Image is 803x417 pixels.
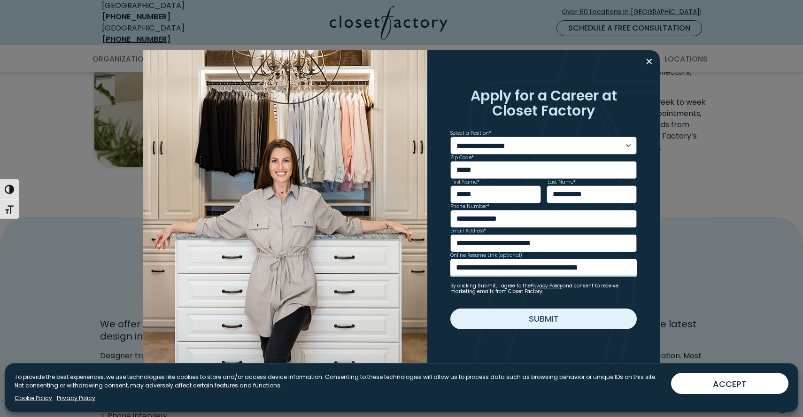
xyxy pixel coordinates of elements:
img: Closet Factory Employee [143,50,427,367]
label: First Name [451,180,479,185]
label: Phone Number [450,204,489,209]
label: Zip Code [450,155,474,160]
button: ACCEPT [671,373,788,394]
a: Cookie Policy [15,394,52,402]
a: Privacy Policy [57,394,95,402]
span: Apply for a Career at Closet Factory [471,85,617,121]
label: Email Address [450,229,486,233]
small: By clicking Submit, I agree to the and consent to receive marketing emails from Closet Factory. [450,283,637,294]
label: Select a Position [450,131,491,136]
label: Last Name [548,180,576,185]
a: Privacy Policy [531,282,563,289]
label: Online Resume Link (optional) [450,253,522,258]
p: To provide the best experiences, we use technologies like cookies to store and/or access device i... [15,373,664,390]
button: Close modal [642,54,656,69]
button: Submit [450,309,637,329]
